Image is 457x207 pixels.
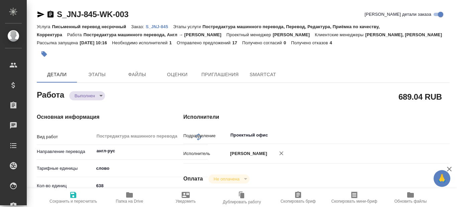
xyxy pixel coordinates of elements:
span: Оценки [161,70,193,79]
span: Уведомить [176,199,196,204]
span: Скопировать мини-бриф [331,199,377,204]
button: 🙏 [434,170,450,187]
button: Скопировать ссылку [47,10,55,18]
p: Кол-во единиц [37,183,94,189]
p: Постредактура машинного перевода, Англ → [PERSON_NAME] [83,32,226,37]
span: Сохранить и пересчитать [50,199,97,204]
p: Направление перевода [37,148,94,155]
button: Обновить файлы [382,188,439,207]
p: 1 [169,40,177,45]
span: Обновить файлы [394,199,427,204]
button: Выполнен [73,93,97,99]
span: Дублировать работу [223,200,261,204]
p: Необходимо исполнителей [112,40,169,45]
span: SmartCat [247,70,279,79]
button: Дублировать работу [214,188,270,207]
h4: Оплата [183,175,203,183]
p: Услуга [37,24,52,29]
button: Удалить исполнителя [274,146,289,161]
p: Этапы услуги [173,24,203,29]
input: ✎ Введи что-нибудь [94,181,208,191]
p: Получено согласий [242,40,284,45]
p: 4 [330,40,337,45]
span: Папка на Drive [116,199,143,204]
a: S_JNJ-845-WK-003 [57,10,128,19]
span: 🙏 [436,171,448,186]
span: Скопировать бриф [280,199,315,204]
span: [PERSON_NAME] детали заказа [365,11,431,18]
button: Сохранить и пересчитать [45,188,101,207]
span: Файлы [121,70,153,79]
button: Скопировать мини-бриф [326,188,382,207]
button: Open [204,150,205,152]
div: Выполнен [69,91,105,100]
button: Уведомить [158,188,214,207]
div: Выполнен [208,174,250,184]
p: [PERSON_NAME] [228,150,267,157]
button: Open [424,135,425,136]
p: S_JNJ-845 [146,24,173,29]
p: 17 [232,40,242,45]
h4: Исполнители [183,113,450,121]
p: Получено отказов [291,40,330,45]
h2: 689.04 RUB [398,91,442,102]
p: [PERSON_NAME], [PERSON_NAME] [365,32,447,37]
p: [PERSON_NAME] [273,32,315,37]
p: Работа [67,32,84,37]
p: Письменный перевод несрочный [52,24,131,29]
button: Папка на Drive [101,188,158,207]
div: слово [94,163,208,174]
p: Клиентские менеджеры [315,32,365,37]
h4: Основная информация [37,113,157,121]
p: Рассылка запущена [37,40,80,45]
p: 0 [284,40,291,45]
p: Отправлено предложений [177,40,232,45]
h2: Работа [37,88,64,100]
p: Заказ: [131,24,146,29]
a: S_JNJ-845 [146,23,173,29]
p: Проектный менеджер [226,32,273,37]
button: Не оплачена [212,176,242,182]
p: Постредактура машинного перевода, Перевод, Редактура, Приёмка по качеству, Корректура [37,24,380,37]
span: Этапы [81,70,113,79]
p: Тарифные единицы [37,165,94,172]
p: Подразделение [183,133,228,139]
button: Скопировать бриф [270,188,326,207]
span: Приглашения [201,70,239,79]
button: Добавить тэг [37,47,52,61]
p: [DATE] 10:16 [80,40,112,45]
button: Скопировать ссылку для ЯМессенджера [37,10,45,18]
p: Вид работ [37,134,94,140]
span: Детали [41,70,73,79]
